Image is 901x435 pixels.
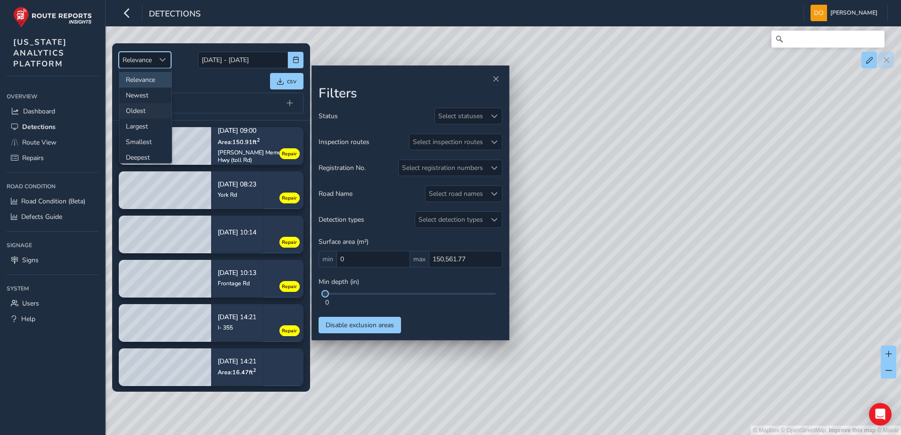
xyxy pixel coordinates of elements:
div: Overview [7,89,98,104]
span: Detections [149,8,201,21]
span: Help [21,314,35,323]
span: Status [319,112,338,121]
div: Select road names [426,186,486,201]
li: Oldest [119,103,172,119]
div: Signage [7,238,98,252]
div: Select registration numbers [399,160,486,176]
div: Select inspection routes [410,134,486,150]
button: csv [270,73,303,89]
span: Relevance [119,52,155,68]
span: Area: 16.47 ft [218,368,256,376]
span: Users [22,299,39,308]
div: 0 [325,298,496,307]
div: Open Intercom Messenger [869,403,892,426]
span: Repairs [22,153,44,162]
input: 0 [336,251,410,267]
div: System [7,282,98,296]
a: Defects Guide [7,209,98,225]
span: Repair [282,194,297,202]
div: Road Condition [7,179,98,193]
a: Users [7,296,98,311]
span: Inspection routes [319,137,369,146]
span: Detection types [319,215,364,224]
span: Registration No. [319,163,366,172]
span: Min depth (in) [319,277,359,286]
p: [DATE] 14:21 [218,314,256,321]
span: Repair [282,239,297,246]
span: Area: 150.91 ft [218,138,260,146]
span: max [410,251,429,267]
p: [DATE] 08:23 [218,181,256,188]
div: Select statuses [435,108,486,124]
div: Frontage Rd [218,280,256,287]
span: Signs [22,256,39,265]
p: [DATE] 14:21 [218,358,256,365]
span: Repair [282,150,297,158]
img: rr logo [13,7,92,28]
span: Repair [282,327,297,335]
div: York Rd [218,191,256,199]
span: Surface area (m²) [319,237,369,246]
p: [DATE] 09:00 [218,128,297,135]
span: Route View [22,138,57,147]
a: Signs [7,252,98,268]
span: Road Condition (Beta) [21,197,85,206]
a: Detections [7,119,98,135]
input: 0 [429,251,502,267]
span: Dashboard [23,107,55,116]
sup: 2 [257,137,260,144]
a: Help [7,311,98,327]
span: Detections [22,122,56,131]
span: Repair [282,283,297,290]
span: min [319,251,336,267]
span: [PERSON_NAME] [830,5,877,21]
a: Repairs [7,150,98,166]
div: I- 355 [218,324,256,331]
div: Sort by Date [155,52,171,68]
li: Relevance [119,72,172,88]
a: Road Condition (Beta) [7,193,98,209]
span: csv [287,77,296,86]
input: Search [771,31,885,48]
button: Close [489,72,502,86]
h2: Filters [319,86,502,102]
button: Disable exclusion areas [319,317,401,333]
p: [DATE] 10:13 [218,270,256,276]
p: [DATE] 10:14 [218,229,256,236]
span: [US_STATE] ANALYTICS PLATFORM [13,37,67,69]
li: Deepest [119,150,172,165]
button: [PERSON_NAME] [811,5,881,21]
li: Newest [119,88,172,103]
a: Route View [7,135,98,150]
div: [PERSON_NAME] Memorial Hwy (toll Rd) [218,149,297,164]
span: Defects Guide [21,212,62,221]
span: Road Name [319,189,352,198]
sup: 2 [253,367,256,374]
img: diamond-layout [811,5,827,21]
li: Smallest [119,134,172,150]
a: Dashboard [7,104,98,119]
li: Largest [119,119,172,134]
div: Select detection types [415,212,486,227]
